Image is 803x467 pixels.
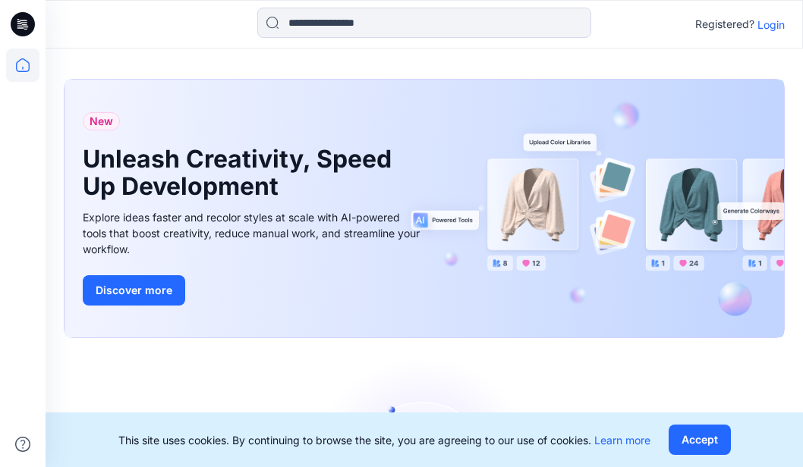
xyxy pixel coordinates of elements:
[83,146,401,200] h1: Unleash Creativity, Speed Up Development
[118,432,650,448] p: This site uses cookies. By continuing to browse the site, you are agreeing to our use of cookies.
[83,275,185,306] button: Discover more
[83,209,424,257] div: Explore ideas faster and recolor styles at scale with AI-powered tools that boost creativity, red...
[695,15,754,33] p: Registered?
[757,17,785,33] p: Login
[90,112,113,130] span: New
[669,425,731,455] button: Accept
[594,434,650,447] a: Learn more
[83,275,424,306] a: Discover more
